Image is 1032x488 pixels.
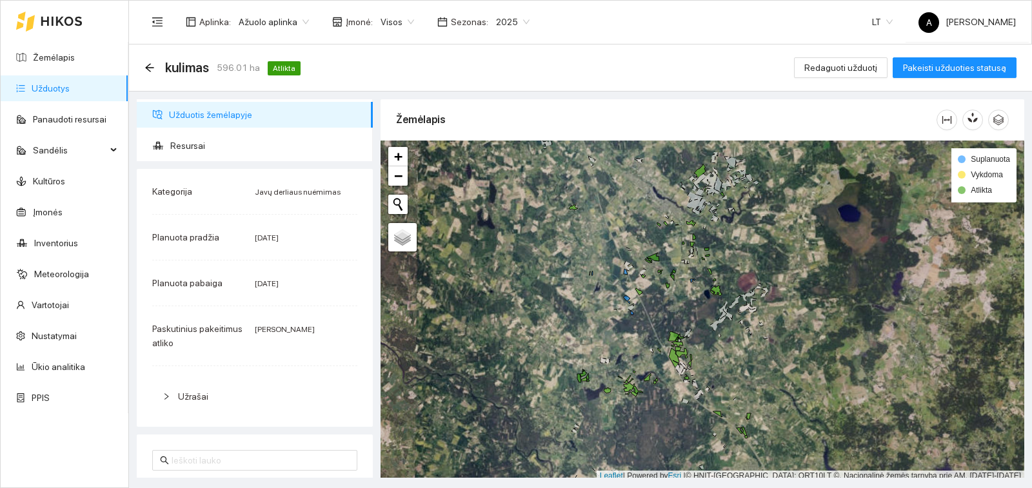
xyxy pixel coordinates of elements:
a: Vartotojai [32,300,69,310]
span: Vykdoma [971,170,1003,179]
a: Ūkio analitika [32,362,85,372]
a: Redaguoti užduotį [794,63,888,73]
span: arrow-left [144,63,155,73]
a: Žemėlapis [33,52,75,63]
span: [PERSON_NAME] [918,17,1016,27]
span: 596.01 ha [217,61,260,75]
button: Redaguoti užduotį [794,57,888,78]
span: Atlikta [971,186,992,195]
span: Javų derliaus nuėmimas [255,188,341,197]
span: − [394,168,402,184]
button: Pakeisti užduoties statusą [893,57,1017,78]
span: search [160,456,169,465]
span: Ažuolo aplinka [239,12,309,32]
span: Sandėlis [33,137,106,163]
div: Žemėlapis [396,101,937,138]
span: Užrašai [178,391,208,402]
span: [DATE] [255,279,279,288]
span: | [684,471,686,480]
span: 2025 [496,12,530,32]
input: Ieškoti lauko [172,453,350,467]
button: Initiate a new search [388,195,408,214]
a: PPIS [32,393,50,403]
a: Panaudoti resursai [33,114,106,124]
span: Pakeisti užduoties statusą [903,61,1006,75]
span: Paskutinius pakeitimus atliko [152,324,243,348]
a: Leaflet [600,471,623,480]
span: Įmonė : [346,15,373,29]
a: Įmonės [33,207,63,217]
span: column-width [937,115,957,125]
a: Nustatymai [32,331,77,341]
span: Kategorija [152,186,192,197]
a: Zoom in [388,147,408,166]
div: Atgal [144,63,155,73]
span: Visos [381,12,414,32]
span: [PERSON_NAME] [255,325,315,334]
a: Esri [668,471,682,480]
span: layout [186,17,196,27]
button: menu-fold [144,9,170,35]
a: Inventorius [34,238,78,248]
span: LT [872,12,893,32]
div: Užrašai [152,382,357,411]
span: Resursai [170,133,362,159]
a: Kultūros [33,176,65,186]
span: right [163,393,170,400]
span: [DATE] [255,233,279,242]
span: Suplanuota [971,155,1010,164]
span: menu-fold [152,16,163,28]
div: | Powered by © HNIT-[GEOGRAPHIC_DATA]; ORT10LT ©, Nacionalinė žemės tarnyba prie AM, [DATE]-[DATE] [597,471,1024,482]
span: Sezonas : [451,15,488,29]
span: Aplinka : [199,15,231,29]
a: Layers [388,223,417,251]
a: Meteorologija [34,269,89,279]
span: Planuota pradžia [152,232,219,242]
a: Užduotys [32,83,70,93]
span: Planuota pabaiga [152,278,223,288]
span: kulimas [165,57,209,78]
a: Zoom out [388,166,408,186]
span: shop [332,17,342,27]
button: column-width [937,110,957,130]
span: Atlikta [268,61,301,75]
span: + [394,148,402,164]
span: calendar [437,17,448,27]
span: Redaguoti užduotį [804,61,877,75]
span: Užduotis žemėlapyje [169,102,362,128]
span: A [926,12,932,33]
